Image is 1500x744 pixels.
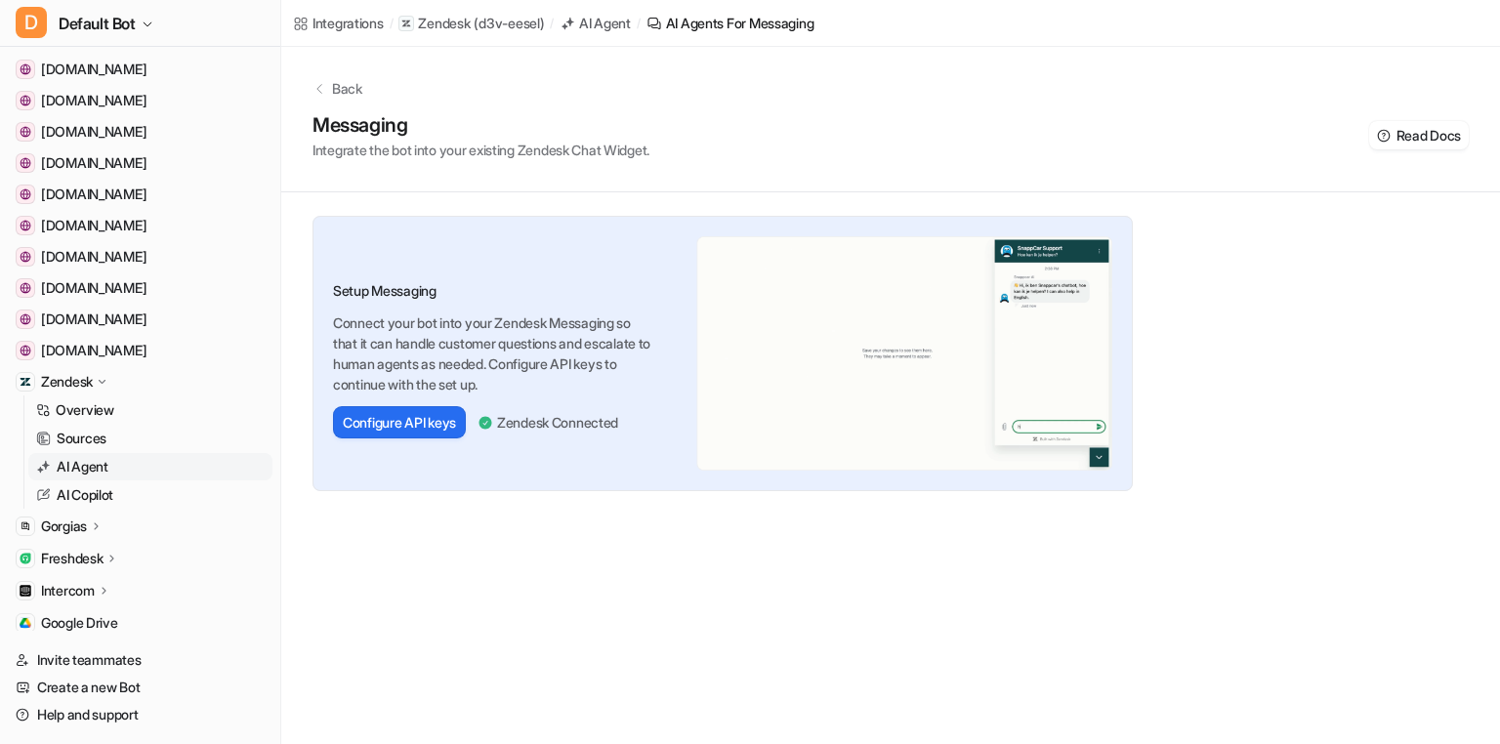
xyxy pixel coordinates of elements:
[312,110,649,140] h1: Messaging
[293,13,384,33] a: Integrations
[41,278,146,298] span: [DOMAIN_NAME]
[8,56,272,83] a: www.example.com[DOMAIN_NAME]
[20,251,31,263] img: www.codesprintconsulting.com
[20,617,31,629] img: Google Drive
[41,247,146,267] span: [DOMAIN_NAME]
[41,341,146,360] span: [DOMAIN_NAME]
[20,220,31,231] img: www.npmjs.com
[20,157,31,169] img: codesandbox.io
[8,306,272,333] a: accounts.cleartax.in[DOMAIN_NAME]
[8,674,272,701] a: Create a new Bot
[1396,125,1461,145] span: Read Docs
[666,13,814,33] div: AI Agents for messaging
[550,15,554,32] span: /
[41,91,146,110] span: [DOMAIN_NAME]
[8,274,272,302] a: docs.cleartax.in[DOMAIN_NAME]
[20,553,31,564] img: Freshdesk
[418,14,470,33] p: Zendesk
[41,372,93,392] p: Zendesk
[8,701,272,728] a: Help and support
[333,406,466,438] button: Configure API keys
[332,78,362,99] p: Back
[57,457,108,476] p: AI Agent
[312,140,649,160] p: Integrate the bot into your existing Zendesk Chat Widget.
[41,153,146,173] span: [DOMAIN_NAME]
[16,7,47,38] span: D
[28,453,272,480] a: AI Agent
[8,118,272,145] a: cleartax.in[DOMAIN_NAME]
[696,236,1112,470] img: Zendesk Chat
[28,396,272,424] a: Overview
[20,376,31,388] img: Zendesk
[20,188,31,200] img: www.programiz.com
[41,581,95,600] p: Intercom
[8,646,272,674] a: Invite teammates
[41,122,146,142] span: [DOMAIN_NAME]
[59,10,136,37] span: Default Bot
[20,126,31,138] img: cleartax.in
[20,585,31,597] img: Intercom
[333,280,653,301] h3: Setup Messaging
[57,429,106,448] p: Sources
[390,15,394,32] span: /
[646,13,814,33] a: AI Agents for messaging
[20,63,31,75] img: www.example.com
[8,243,272,270] a: www.codesprintconsulting.com[DOMAIN_NAME]
[20,95,31,106] img: faq.heartandsoil.co
[497,412,618,433] span: Zendesk Connected
[312,13,384,33] div: Integrations
[637,15,641,32] span: /
[8,212,272,239] a: www.npmjs.com[DOMAIN_NAME]
[28,425,272,452] a: Sources
[41,517,87,536] p: Gorgias
[41,549,103,568] p: Freshdesk
[560,13,631,33] a: AI Agent
[398,14,544,33] a: Zendesk(d3v-eesel)
[20,520,31,532] img: Gorgias
[20,282,31,294] img: docs.cleartax.in
[41,185,146,204] span: [DOMAIN_NAME]
[1369,121,1469,149] button: Read Docs
[333,312,653,394] p: Connect your bot into your Zendesk Messaging so that it can handle customer questions and escalat...
[8,337,272,364] a: news.cleartax.in[DOMAIN_NAME]
[41,60,146,79] span: [DOMAIN_NAME]
[8,181,272,208] a: www.programiz.com[DOMAIN_NAME]
[579,13,631,33] div: AI Agent
[56,400,114,420] p: Overview
[8,609,272,637] a: Google DriveGoogle Drive
[20,313,31,325] img: accounts.cleartax.in
[41,613,118,633] span: Google Drive
[8,87,272,114] a: faq.heartandsoil.co[DOMAIN_NAME]
[8,149,272,177] a: codesandbox.io[DOMAIN_NAME]
[41,310,146,329] span: [DOMAIN_NAME]
[41,216,146,235] span: [DOMAIN_NAME]
[474,14,544,33] p: ( d3v-eesel )
[28,481,272,509] a: AI Copilot
[20,345,31,356] img: news.cleartax.in
[57,485,113,505] p: AI Copilot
